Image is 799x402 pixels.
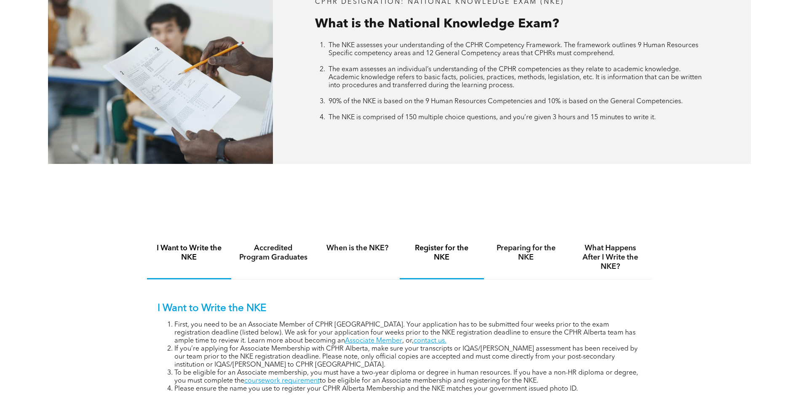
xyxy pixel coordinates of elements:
p: I Want to Write the NKE [158,303,642,315]
span: The NKE is comprised of 150 multiple choice questions, and you’re given 3 hours and 15 minutes to... [329,114,656,121]
span: The NKE assesses your understanding of the CPHR Competency Framework. The framework outlines 9 Hu... [329,42,698,57]
a: coursework requirement [244,378,320,384]
span: The exam assesses an individual’s understanding of the CPHR competencies as they relate to academ... [329,66,702,89]
a: Associate Member [345,338,402,344]
span: What is the National Knowledge Exam? [315,18,559,30]
a: contact us. [414,338,446,344]
h4: What Happens After I Write the NKE? [576,244,645,271]
li: Please ensure the name you use to register your CPHR Alberta Membership and the NKE matches your ... [174,385,642,393]
h4: Accredited Program Graduates [239,244,308,262]
li: If you’re applying for Associate Membership with CPHR Alberta, make sure your transcripts or IQAS... [174,345,642,369]
h4: When is the NKE? [323,244,392,253]
li: First, you need to be an Associate Member of CPHR [GEOGRAPHIC_DATA]. Your application has to be s... [174,321,642,345]
h4: I Want to Write the NKE [155,244,224,262]
h4: Register for the NKE [407,244,476,262]
h4: Preparing for the NKE [492,244,561,262]
li: To be eligible for an Associate membership, you must have a two-year diploma or degree in human r... [174,369,642,385]
span: 90% of the NKE is based on the 9 Human Resources Competencies and 10% is based on the General Com... [329,98,683,105]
